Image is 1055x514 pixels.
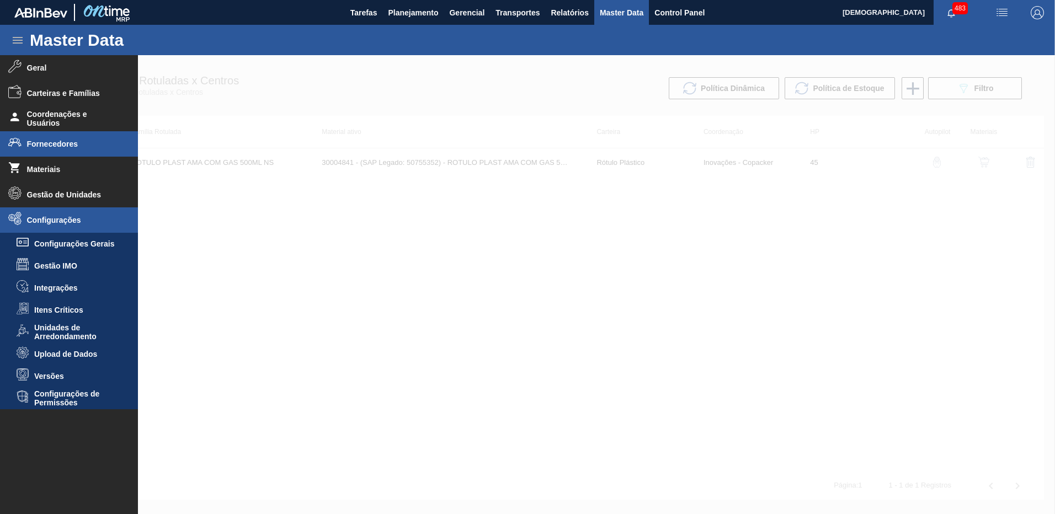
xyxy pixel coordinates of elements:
span: Upload de Dados [34,350,119,358]
img: TNhmsLtSVTkK8tSr43FrP2fwEKptu5GPRR3wAAAABJRU5ErkJggg== [14,8,67,18]
button: Notificações [934,5,969,20]
span: Tarefas [350,6,377,19]
span: Master Data [600,6,643,19]
span: Transportes [495,6,540,19]
span: Configurações Gerais [34,239,119,248]
span: Geral [27,63,118,72]
span: Gerencial [449,6,484,19]
span: Versões [34,372,119,381]
span: Control Panel [654,6,705,19]
span: Configurações [27,216,118,224]
span: 483 [952,2,968,14]
span: Planejamento [388,6,438,19]
span: Coordenações e Usuários [27,110,118,127]
span: Integrações [34,283,119,292]
span: Configurações de Permissões [34,389,119,407]
span: Materiais [27,165,118,174]
img: userActions [995,6,1009,19]
span: Gestão de Unidades [27,190,118,199]
img: Logout [1031,6,1044,19]
span: Relatórios [551,6,588,19]
span: Fornecedores [27,140,118,148]
span: Itens Críticos [34,306,119,314]
h1: Master Data [30,34,226,46]
span: Carteiras e Famílias [27,89,118,98]
span: Gestão IMO [34,261,119,270]
span: Unidades de Arredondamento [34,323,119,341]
